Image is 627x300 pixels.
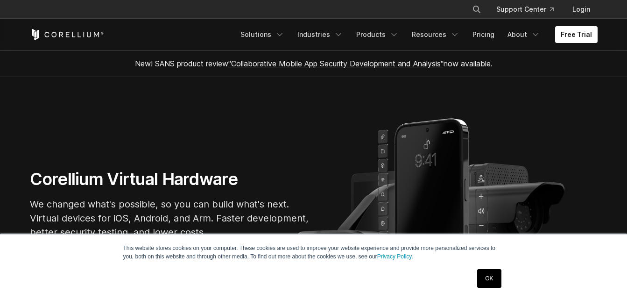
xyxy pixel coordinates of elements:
button: Search [468,1,485,18]
a: Corellium Home [30,29,104,40]
h1: Corellium Virtual Hardware [30,169,310,190]
a: Resources [406,26,465,43]
a: Products [351,26,404,43]
a: OK [477,269,501,288]
p: This website stores cookies on your computer. These cookies are used to improve your website expe... [123,244,504,261]
a: Support Center [489,1,561,18]
div: Navigation Menu [235,26,598,43]
a: Privacy Policy. [377,253,413,260]
a: About [502,26,546,43]
a: Industries [292,26,349,43]
a: "Collaborative Mobile App Security Development and Analysis" [228,59,444,68]
p: We changed what's possible, so you can build what's next. Virtual devices for iOS, Android, and A... [30,197,310,239]
span: New! SANS product review now available. [135,59,493,68]
a: Pricing [467,26,500,43]
div: Navigation Menu [461,1,598,18]
a: Solutions [235,26,290,43]
a: Free Trial [555,26,598,43]
a: Login [565,1,598,18]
